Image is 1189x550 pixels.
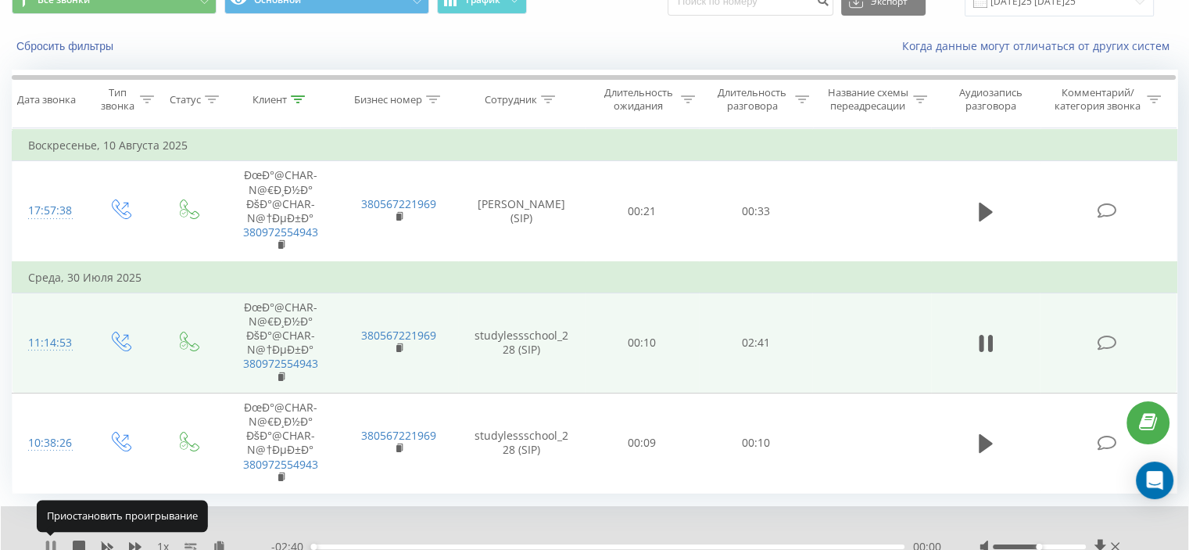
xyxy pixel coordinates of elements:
div: Бизнес номер [354,93,422,106]
td: 00:10 [699,393,812,493]
div: Приостановить проигрывание [37,501,208,532]
td: Среда, 30 Июля 2025 [13,262,1177,293]
td: 00:21 [586,161,699,262]
a: 380567221969 [361,196,436,211]
a: 380567221969 [361,328,436,343]
td: 02:41 [699,293,812,393]
div: Open Intercom Messenger [1136,462,1173,499]
div: Название схемы переадресации [827,86,909,113]
div: 11:14:53 [28,328,70,358]
td: ÐœÐ°@CHAR-N@€Ð¸Ð½Ð° ÐšÐ°@CHAR-N@†ÐµÐ±Ð° [221,161,339,262]
td: 00:10 [586,293,699,393]
div: Статус [170,93,201,106]
button: Сбросить фильтры [12,39,121,53]
div: Accessibility label [1036,544,1042,550]
div: Комментарий/категория звонка [1051,86,1143,113]
a: 380972554943 [243,356,318,371]
td: [PERSON_NAME] (SIP) [458,161,586,262]
a: 380567221969 [361,428,436,443]
div: Дата звонка [17,93,76,106]
td: ÐœÐ°@CHAR-N@€Ð¸Ð½Ð° ÐšÐ°@CHAR-N@†ÐµÐ±Ð° [221,293,339,393]
td: 00:09 [586,393,699,493]
td: 00:33 [699,161,812,262]
div: Сотрудник [485,93,537,106]
div: Длительность ожидания [600,86,678,113]
div: 17:57:38 [28,196,70,226]
a: 380972554943 [243,225,318,239]
div: Accessibility label [310,544,317,550]
a: Когда данные могут отличаться от других систем [902,38,1177,53]
div: 10:38:26 [28,428,70,458]
td: Воскресенье, 10 Августа 2025 [13,130,1177,161]
td: ÐœÐ°@CHAR-N@€Ð¸Ð½Ð° ÐšÐ°@CHAR-N@†ÐµÐ±Ð° [221,393,339,493]
div: Клиент [252,93,287,106]
td: studylessschool_228 (SIP) [458,293,586,393]
td: studylessschool_228 (SIP) [458,393,586,493]
div: Длительность разговора [713,86,791,113]
div: Аудиозапись разговора [945,86,1037,113]
a: 380972554943 [243,457,318,472]
div: Тип звонка [98,86,135,113]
